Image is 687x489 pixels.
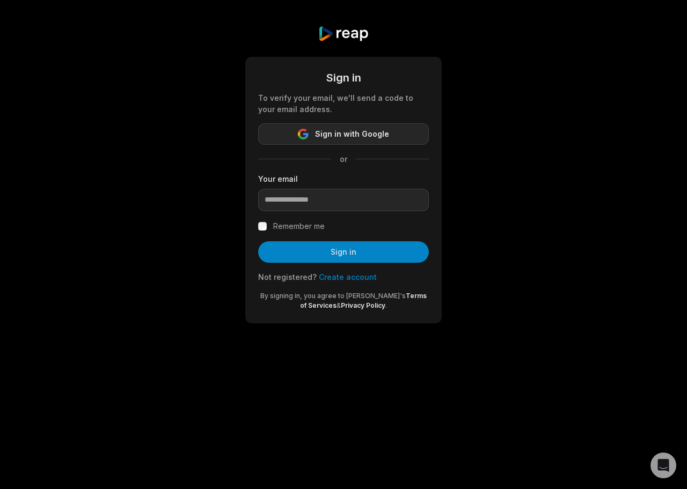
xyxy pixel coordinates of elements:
button: Sign in [258,241,429,263]
a: Create account [319,272,377,281]
span: & [337,301,341,309]
a: Privacy Policy [341,301,385,309]
span: Sign in with Google [315,128,389,140]
label: Remember me [273,220,325,233]
a: Terms of Services [300,292,427,309]
span: . [385,301,387,309]
div: To verify your email, we'll send a code to your email address. [258,92,429,115]
span: Not registered? [258,272,317,281]
img: reap [318,26,369,42]
span: By signing in, you agree to [PERSON_NAME]'s [260,292,406,300]
span: or [331,153,356,165]
label: Your email [258,173,429,184]
button: Sign in with Google [258,123,429,145]
div: Sign in [258,70,429,86]
div: Open Intercom Messenger [651,453,676,478]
